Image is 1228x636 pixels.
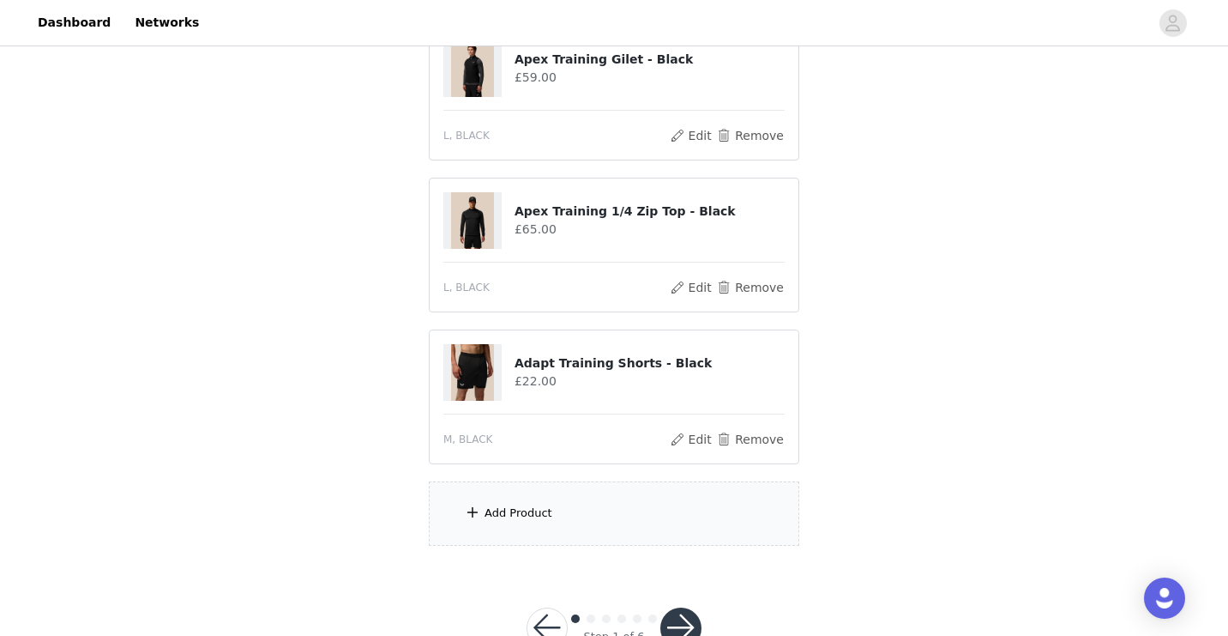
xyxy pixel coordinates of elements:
h4: £65.00 [515,221,785,239]
button: Edit [669,125,713,146]
div: avatar [1165,9,1181,37]
h4: Adapt Training Shorts - Black [515,354,785,373]
a: Networks [124,3,209,42]
h4: £22.00 [515,373,785,391]
button: Edit [669,429,713,450]
span: M, BLACK [443,432,492,447]
span: L, BLACK [443,280,490,295]
span: L, BLACK [443,128,490,143]
button: Remove [716,125,785,146]
h4: Apex Training 1/4 Zip Top - Black [515,203,785,221]
img: Apex Training Gilet - Black [451,40,493,97]
button: Remove [716,277,785,298]
button: Edit [669,277,713,298]
h4: Apex Training Gilet - Black [515,51,785,69]
div: Open Intercom Messenger [1144,578,1185,619]
button: Remove [716,429,785,450]
h4: £59.00 [515,69,785,87]
img: Apex Training 1/4 Zip Top - Black [451,192,493,249]
a: Dashboard [27,3,121,42]
div: Add Product [485,505,552,522]
img: Adapt Training Shorts - Black [451,344,493,401]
